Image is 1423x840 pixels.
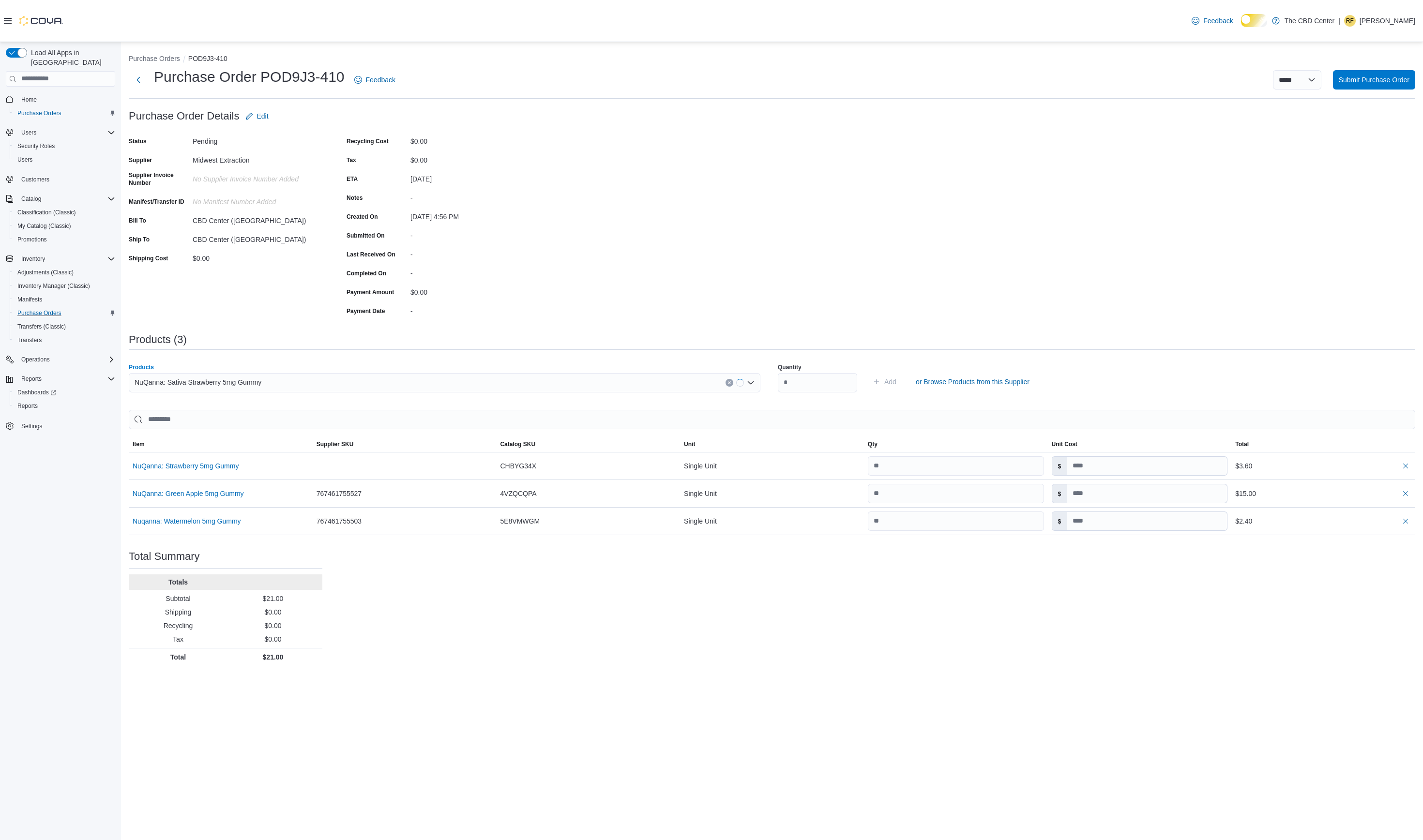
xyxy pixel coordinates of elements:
[17,142,55,150] span: Security Roles
[129,156,152,164] label: Supplier
[410,228,540,240] div: -
[14,280,94,292] a: Inventory Manager (Classic)
[347,137,389,145] label: Recycling Cost
[1360,15,1415,27] p: [PERSON_NAME]
[1235,488,1411,499] div: $15.00
[17,282,90,290] span: Inventory Manager (Classic)
[869,372,900,391] button: Add
[17,354,115,365] span: Operations
[14,321,70,332] a: Transfers (Classic)
[317,440,354,448] span: Supplier SKU
[1346,15,1354,27] span: RF
[14,307,65,319] a: Purchase Orders
[129,363,154,371] label: Products
[347,194,363,202] label: Notes
[14,107,115,119] span: Purchase Orders
[10,306,119,320] button: Purchase Orders
[912,372,1033,391] button: or Browse Products from this Supplier
[14,234,51,245] a: Promotions
[188,55,227,62] button: POD9J3-410
[133,634,224,644] p: Tax
[317,515,362,527] span: 767461755503
[1203,16,1233,26] span: Feedback
[2,419,119,433] button: Settings
[17,373,45,385] button: Reports
[133,652,224,662] p: Total
[129,236,150,243] label: Ship To
[17,269,74,276] span: Adjustments (Classic)
[347,213,378,221] label: Created On
[17,109,61,117] span: Purchase Orders
[1338,15,1340,27] p: |
[2,252,119,266] button: Inventory
[129,54,1415,65] nav: An example of EuiBreadcrumbs
[17,209,76,216] span: Classification (Classic)
[1052,512,1067,530] label: $
[350,70,399,90] a: Feedback
[14,400,115,412] span: Reports
[17,127,115,138] span: Users
[154,67,345,87] h1: Purchase Order POD9J3-410
[10,266,119,279] button: Adjustments (Classic)
[21,129,36,136] span: Users
[129,436,313,452] button: Item
[21,422,42,430] span: Settings
[10,293,119,306] button: Manifests
[410,303,540,315] div: -
[21,96,37,104] span: Home
[747,379,755,387] button: Open list of options
[10,386,119,399] a: Dashboards
[242,106,272,126] button: Edit
[410,247,540,258] div: -
[17,94,41,105] a: Home
[129,255,168,262] label: Shipping Cost
[1285,15,1334,27] p: The CBD Center
[133,462,239,470] button: NuQanna: Strawberry 5mg Gummy
[17,222,71,230] span: My Catalog (Classic)
[500,460,536,472] span: CHBYG34X
[410,190,540,202] div: -
[410,171,540,183] div: [DATE]
[14,107,65,119] a: Purchase Orders
[193,134,322,145] div: Pending
[1048,436,1232,452] button: Unit Cost
[10,153,119,166] button: Users
[14,207,115,218] span: Classification (Classic)
[14,294,115,305] span: Manifests
[14,294,46,305] a: Manifests
[14,280,115,292] span: Inventory Manager (Classic)
[347,175,358,183] label: ETA
[500,440,535,448] span: Catalog SKU
[14,140,115,152] span: Security Roles
[410,152,540,164] div: $0.00
[778,363,802,371] label: Quantity
[14,234,115,245] span: Promotions
[17,174,53,185] a: Customers
[14,220,115,232] span: My Catalog (Classic)
[1052,484,1067,503] label: $
[1333,70,1415,90] button: Submit Purchase Order
[193,213,322,225] div: CBD Center ([GEOGRAPHIC_DATA])
[10,206,119,219] button: Classification (Classic)
[10,399,119,413] button: Reports
[10,219,119,233] button: My Catalog (Classic)
[129,70,148,90] button: Next
[10,333,119,347] button: Transfers
[410,266,540,277] div: -
[10,139,119,153] button: Security Roles
[17,253,49,265] button: Inventory
[193,194,322,206] div: No Manifest Number added
[14,154,36,165] a: Users
[1344,15,1356,27] div: Rebecka Fregoso
[868,440,878,448] span: Qty
[2,172,119,186] button: Customers
[2,372,119,386] button: Reports
[1235,460,1411,472] div: $3.60
[14,334,115,346] span: Transfers
[17,173,115,185] span: Customers
[10,233,119,246] button: Promotions
[17,296,42,303] span: Manifests
[227,621,318,630] p: $0.00
[17,193,45,205] button: Catalog
[17,127,40,138] button: Users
